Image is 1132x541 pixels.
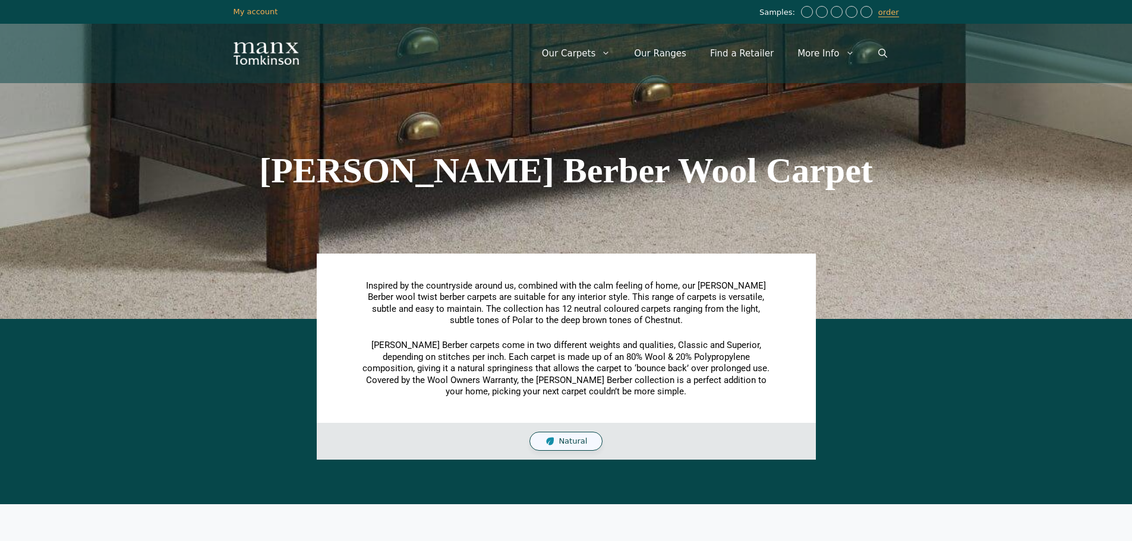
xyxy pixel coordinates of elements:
span: Inspired by the countryside around us, combined with the calm feeling of home, our [PERSON_NAME] ... [366,280,766,326]
a: order [878,8,899,17]
a: Find a Retailer [698,36,786,71]
img: Manx Tomkinson [234,42,299,65]
a: Open Search Bar [866,36,899,71]
nav: Primary [530,36,899,71]
span: Samples: [759,8,798,18]
a: My account [234,7,278,16]
a: Our Carpets [530,36,623,71]
h1: [PERSON_NAME] Berber Wool Carpet [234,153,899,188]
a: More Info [786,36,866,71]
a: Our Ranges [622,36,698,71]
span: Natural [559,436,587,447]
p: [PERSON_NAME] Berber carpets come in two different weights and qualities, Classic and Superior, d... [361,340,771,398]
